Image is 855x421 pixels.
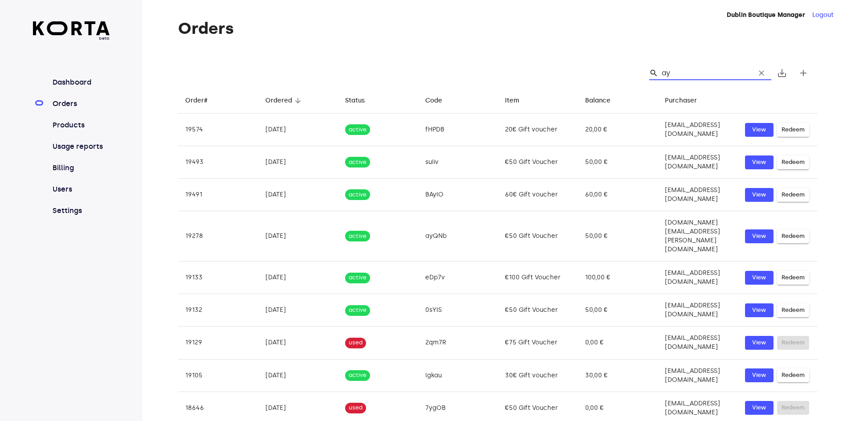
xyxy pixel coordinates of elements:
span: Status [345,95,376,106]
div: Balance [585,95,611,106]
td: [EMAIL_ADDRESS][DOMAIN_NAME] [658,327,738,359]
td: 0,00 € [578,327,658,359]
td: [DATE] [258,211,338,262]
td: eDp7v [418,262,498,294]
td: €50 Gift Voucher [498,211,578,262]
td: [EMAIL_ADDRESS][DOMAIN_NAME] [658,262,738,294]
td: €50 Gift Voucher [498,146,578,179]
td: 50,00 € [578,211,658,262]
span: Redeem [782,190,805,200]
td: 50,00 € [578,294,658,327]
td: 60,00 € [578,179,658,211]
span: View [749,190,769,200]
span: active [345,191,370,199]
a: Orders [51,98,110,109]
span: used [345,339,366,347]
button: Redeem [777,188,809,202]
span: Redeem [782,305,805,315]
span: active [345,126,370,134]
a: View [745,229,774,243]
td: ayQNb [418,211,498,262]
span: active [345,274,370,282]
button: Redeem [777,229,809,243]
td: [DATE] [258,114,338,146]
span: Purchaser [665,95,708,106]
td: €100 Gift Voucher [498,262,578,294]
span: View [749,370,769,380]
span: Ordered [265,95,304,106]
td: 0sYlS [418,294,498,327]
span: View [749,338,769,348]
h1: Orders [178,20,818,37]
td: 20€ Gift voucher [498,114,578,146]
span: active [345,158,370,167]
td: [DATE] [258,179,338,211]
button: View [745,155,774,169]
span: Balance [585,95,622,106]
a: Users [51,184,110,195]
span: Redeem [782,273,805,283]
button: Redeem [777,155,809,169]
span: save_alt [777,68,787,78]
span: arrow_downward [294,97,302,105]
td: €75 Gift Voucher [498,327,578,359]
td: 20,00 € [578,114,658,146]
button: Redeem [777,271,809,285]
button: Redeem [777,303,809,317]
span: Redeem [782,370,805,380]
span: View [749,305,769,315]
span: beta [33,35,110,41]
td: 50,00 € [578,146,658,179]
td: 19132 [178,294,258,327]
td: [DATE] [258,294,338,327]
button: View [745,188,774,202]
td: lgkau [418,359,498,392]
td: [EMAIL_ADDRESS][DOMAIN_NAME] [658,179,738,211]
button: View [745,336,774,350]
span: add [798,68,809,78]
a: Usage reports [51,141,110,152]
div: Code [425,95,442,106]
button: View [745,123,774,137]
img: Korta [33,21,110,35]
button: View [745,303,774,317]
td: [EMAIL_ADDRESS][DOMAIN_NAME] [658,114,738,146]
td: 19133 [178,262,258,294]
span: Search [649,69,658,78]
td: 2qm7R [418,327,498,359]
td: 19129 [178,327,258,359]
span: active [345,306,370,315]
span: Item [505,95,531,106]
strong: Dublin Boutique Manager [727,11,805,19]
td: 19493 [178,146,258,179]
td: [EMAIL_ADDRESS][DOMAIN_NAME] [658,146,738,179]
td: suIiv [418,146,498,179]
span: View [749,125,769,135]
td: 100,00 € [578,262,658,294]
td: BAylO [418,179,498,211]
div: Status [345,95,365,106]
td: [EMAIL_ADDRESS][DOMAIN_NAME] [658,359,738,392]
td: 60€ Gift voucher [498,179,578,211]
a: Products [51,120,110,131]
span: clear [757,69,766,78]
button: Logout [812,11,834,20]
td: 30€ Gift voucher [498,359,578,392]
span: Redeem [782,125,805,135]
span: active [345,232,370,241]
span: View [749,273,769,283]
button: View [745,401,774,415]
input: Search [662,66,748,80]
span: Code [425,95,454,106]
td: [DOMAIN_NAME][EMAIL_ADDRESS][PERSON_NAME][DOMAIN_NAME] [658,211,738,262]
div: Purchaser [665,95,697,106]
button: View [745,368,774,382]
button: View [745,271,774,285]
span: Order# [185,95,219,106]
